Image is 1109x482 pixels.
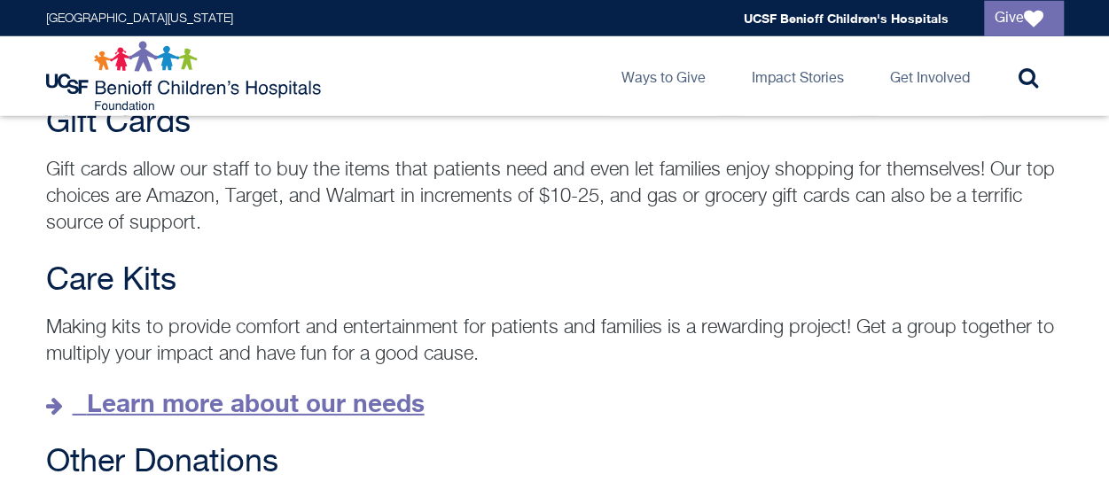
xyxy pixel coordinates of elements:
[87,388,425,417] strong: Learn more about our needs
[984,1,1064,36] a: Give
[46,263,1064,299] h2: Care Kits
[46,445,1064,480] h2: Other Donations
[46,12,233,25] a: [GEOGRAPHIC_DATA][US_STATE]
[46,157,1064,237] p: Gift cards allow our staff to buy the items that patients need and even let families enjoy shoppi...
[46,393,425,417] a: Learn more about our needs
[744,11,949,26] a: UCSF Benioff Children's Hospitals
[607,36,720,116] a: Ways to Give
[46,315,1064,368] p: Making kits to provide comfort and entertainment for patients and families is a rewarding project...
[738,36,858,116] a: Impact Stories
[876,36,984,116] a: Get Involved
[46,105,1064,141] h2: Gift Cards
[46,41,325,112] img: Logo for UCSF Benioff Children's Hospitals Foundation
